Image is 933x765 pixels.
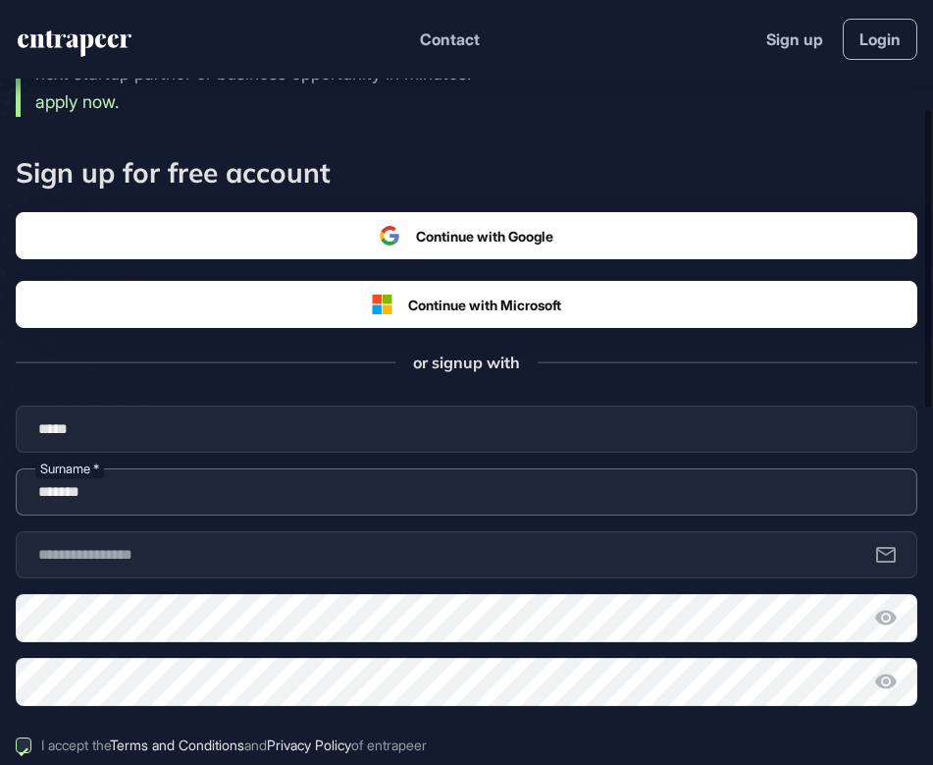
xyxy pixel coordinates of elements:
[766,27,823,51] a: Sign up
[843,19,917,60] a: Login
[420,27,480,52] button: Contact
[35,458,104,478] label: Surname *
[35,91,119,112] a: apply now.
[408,295,561,315] span: Continue with Microsoft
[41,738,427,753] div: I accept the and of entrapeer
[16,156,917,190] h1: Sign up for free account
[413,352,520,373] span: or signup with
[110,737,244,753] a: Terms and Conditions
[267,737,351,753] a: Privacy Policy
[16,30,133,64] a: entrapeer-logo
